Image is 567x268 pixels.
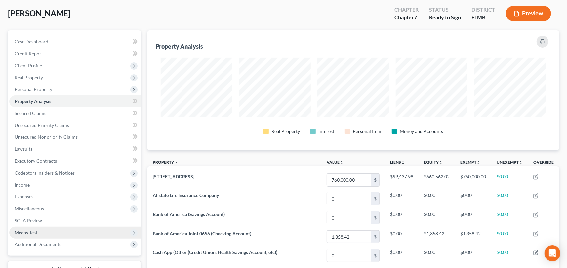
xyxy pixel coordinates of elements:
span: Additional Documents [15,241,61,247]
span: Unsecured Nonpriority Claims [15,134,78,140]
span: Lawsuits [15,146,32,152]
div: $ [371,249,379,262]
a: Executory Contracts [9,155,141,167]
div: Ready to Sign [429,14,461,21]
div: Property Analysis [155,42,203,50]
td: $0.00 [419,246,455,265]
td: $0.00 [491,189,528,208]
td: $1,358.42 [419,227,455,246]
i: expand_less [175,161,179,165]
input: 0.00 [327,211,371,224]
td: $760,000.00 [455,170,491,189]
td: $0.00 [419,208,455,227]
i: unfold_more [476,161,480,165]
i: unfold_more [401,161,405,165]
td: $0.00 [491,227,528,246]
span: [STREET_ADDRESS] [153,174,194,179]
td: $0.00 [385,189,419,208]
th: Override [528,156,559,171]
a: Exemptunfold_more [460,160,480,165]
td: $0.00 [455,246,491,265]
span: Secured Claims [15,110,46,116]
a: Case Dashboard [9,36,141,48]
a: Property expand_less [153,160,179,165]
span: Credit Report [15,51,43,56]
td: $660,562.02 [419,170,455,189]
a: Unsecured Nonpriority Claims [9,131,141,143]
a: Property Analysis [9,95,141,107]
span: 7 [414,14,417,20]
span: Executory Contracts [15,158,57,164]
i: unfold_more [519,161,523,165]
a: Unsecured Priority Claims [9,119,141,131]
span: Bank of America Joint 0656 (Checking Account) [153,231,251,236]
span: Allstate Life Insurance Company [153,192,219,198]
span: Means Test [15,230,37,235]
a: Secured Claims [9,107,141,119]
a: Equityunfold_more [424,160,443,165]
div: $ [371,231,379,243]
span: Cash App (Other (Credit Union, Health Savings Account, etc)) [153,249,277,255]
span: Unsecured Priority Claims [15,122,69,128]
span: Personal Property [15,86,52,92]
a: Valueunfold_more [327,160,344,165]
td: $1,358.42 [455,227,491,246]
i: unfold_more [340,161,344,165]
div: $ [371,174,379,186]
span: SOFA Review [15,218,42,223]
input: 0.00 [327,174,371,186]
td: $0.00 [385,246,419,265]
span: Property Analysis [15,98,51,104]
td: $0.00 [491,170,528,189]
td: $99,437.98 [385,170,419,189]
td: $0.00 [491,246,528,265]
div: Status [429,6,461,14]
div: Chapter [394,14,419,21]
div: $ [371,192,379,205]
a: SOFA Review [9,215,141,227]
div: $ [371,211,379,224]
td: $0.00 [455,189,491,208]
td: $0.00 [385,208,419,227]
span: Real Property [15,75,43,80]
span: Income [15,182,30,188]
div: Open Intercom Messenger [545,245,560,261]
span: Codebtors Insiders & Notices [15,170,75,176]
input: 0.00 [327,231,371,243]
span: [PERSON_NAME] [8,8,70,18]
span: Client Profile [15,63,42,68]
a: Credit Report [9,48,141,60]
div: Real Property [271,128,300,134]
a: Unexemptunfold_more [497,160,523,165]
div: Money and Accounts [400,128,443,134]
span: Case Dashboard [15,39,48,44]
div: FLMB [471,14,495,21]
button: Preview [506,6,551,21]
span: Miscellaneous [15,206,44,211]
input: 0.00 [327,192,371,205]
div: Chapter [394,6,419,14]
div: Interest [318,128,334,134]
td: $0.00 [491,208,528,227]
td: $0.00 [455,208,491,227]
a: Liensunfold_more [390,160,405,165]
div: District [471,6,495,14]
span: Expenses [15,194,33,199]
a: Lawsuits [9,143,141,155]
td: $0.00 [419,189,455,208]
input: 0.00 [327,249,371,262]
span: Bank of America (Savings Account) [153,211,225,217]
td: $0.00 [385,227,419,246]
div: Personal Item [353,128,381,134]
i: unfold_more [439,161,443,165]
